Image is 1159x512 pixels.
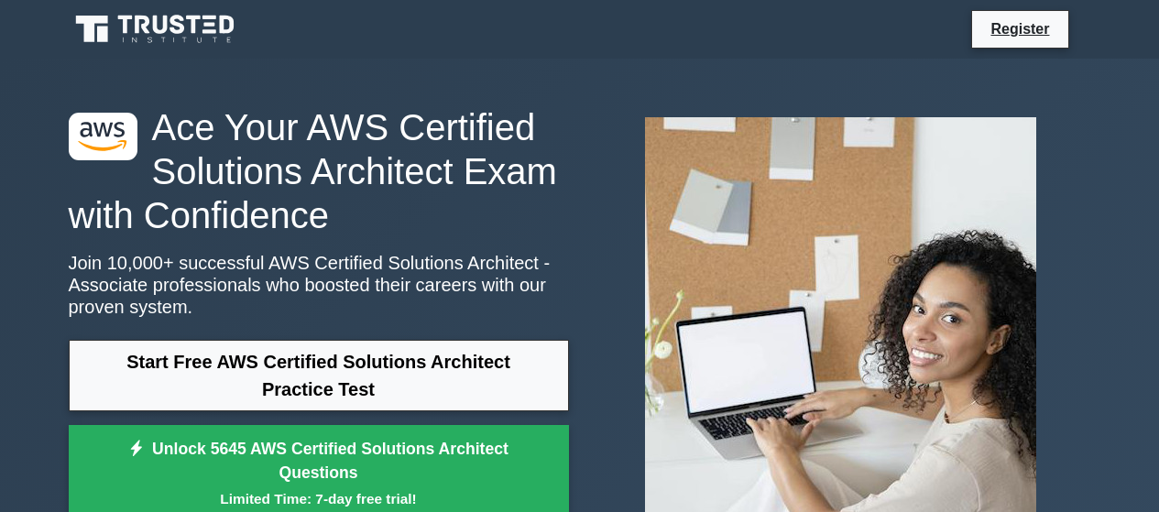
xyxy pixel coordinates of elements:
a: Start Free AWS Certified Solutions Architect Practice Test [69,340,569,411]
h1: Ace Your AWS Certified Solutions Architect Exam with Confidence [69,105,569,237]
p: Join 10,000+ successful AWS Certified Solutions Architect - Associate professionals who boosted t... [69,252,569,318]
small: Limited Time: 7-day free trial! [92,488,546,509]
a: Register [979,17,1060,40]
